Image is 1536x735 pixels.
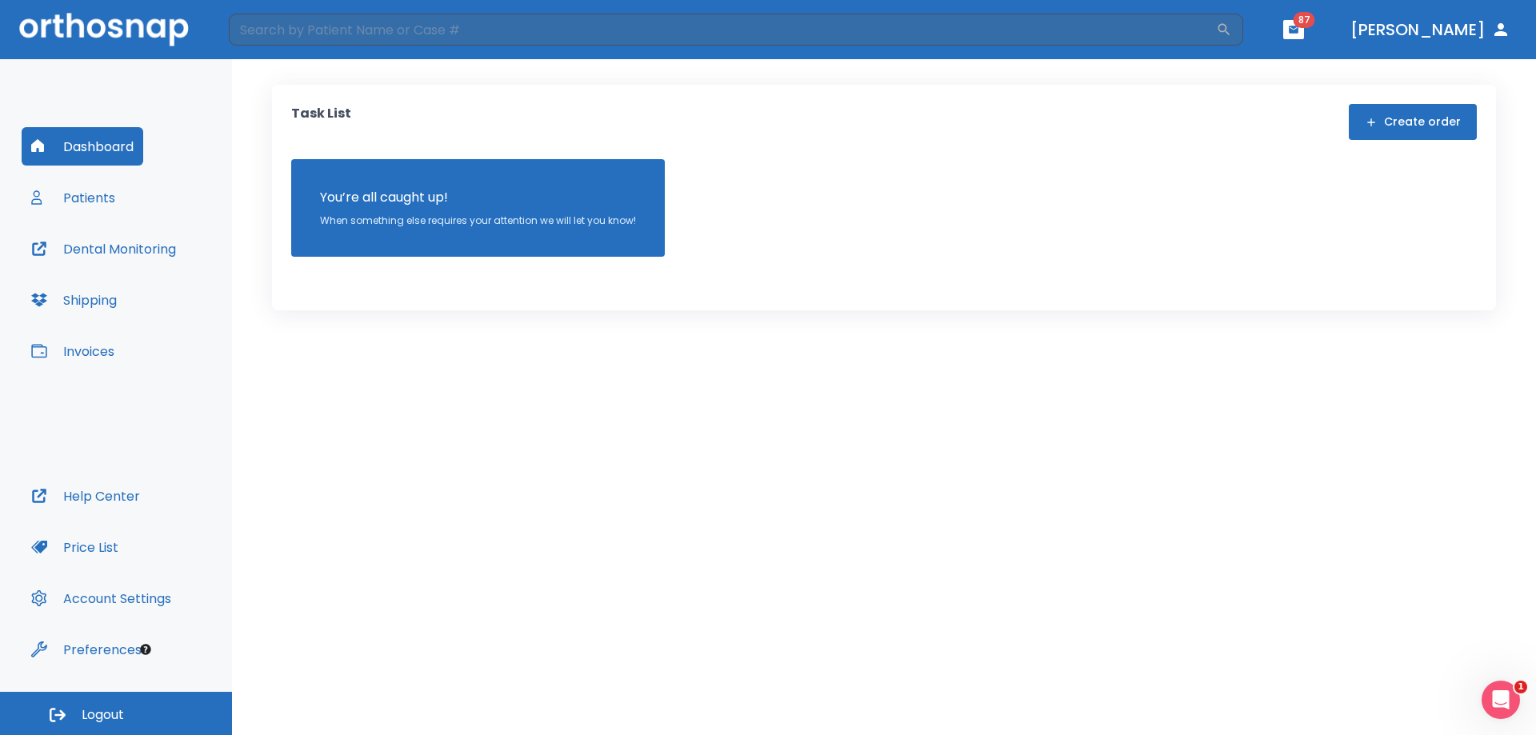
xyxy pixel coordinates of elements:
img: Orthosnap [19,13,189,46]
span: 87 [1294,12,1315,28]
button: Dental Monitoring [22,230,186,268]
iframe: Intercom live chat [1482,681,1520,719]
button: Patients [22,178,125,217]
p: Task List [291,104,351,140]
button: [PERSON_NAME] [1344,15,1517,44]
button: Price List [22,528,128,566]
div: Tooltip anchor [138,642,153,657]
span: Logout [82,706,124,724]
span: 1 [1514,681,1527,693]
button: Account Settings [22,579,181,617]
button: Preferences [22,630,151,669]
button: Shipping [22,281,126,319]
button: Invoices [22,332,124,370]
button: Create order [1349,104,1477,140]
p: You’re all caught up! [320,188,636,207]
button: Dashboard [22,127,143,166]
input: Search by Patient Name or Case # [229,14,1216,46]
button: Help Center [22,477,150,515]
p: When something else requires your attention we will let you know! [320,214,636,228]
